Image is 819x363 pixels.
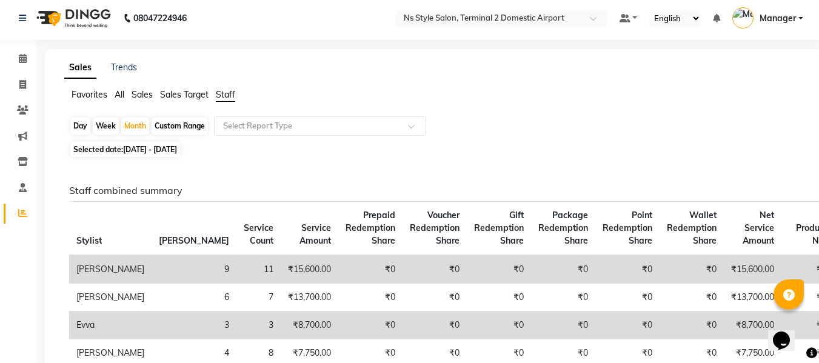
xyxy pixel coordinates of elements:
[660,255,724,284] td: ₹0
[768,315,807,351] iframe: chat widget
[31,1,114,35] img: logo
[595,255,660,284] td: ₹0
[467,255,531,284] td: ₹0
[531,255,595,284] td: ₹0
[152,118,208,135] div: Custom Range
[93,118,119,135] div: Week
[743,210,774,246] span: Net Service Amount
[70,142,180,157] span: Selected date:
[132,89,153,100] span: Sales
[281,255,338,284] td: ₹15,600.00
[69,185,793,196] h6: Staff combined summary
[69,255,152,284] td: [PERSON_NAME]
[152,311,236,339] td: 3
[152,255,236,284] td: 9
[121,118,149,135] div: Month
[338,284,403,311] td: ₹0
[72,89,107,100] span: Favorites
[346,210,395,246] span: Prepaid Redemption Share
[236,311,281,339] td: 3
[69,284,152,311] td: [PERSON_NAME]
[660,284,724,311] td: ₹0
[603,210,652,246] span: Point Redemption Share
[338,255,403,284] td: ₹0
[216,89,235,100] span: Staff
[531,284,595,311] td: ₹0
[115,89,124,100] span: All
[281,284,338,311] td: ₹13,700.00
[660,311,724,339] td: ₹0
[724,255,781,284] td: ₹15,600.00
[160,89,209,100] span: Sales Target
[64,57,96,79] a: Sales
[531,311,595,339] td: ₹0
[724,311,781,339] td: ₹8,700.00
[732,7,754,28] img: Manager
[70,118,90,135] div: Day
[69,311,152,339] td: Evva
[159,235,229,246] span: [PERSON_NAME]
[299,222,331,246] span: Service Amount
[338,311,403,339] td: ₹0
[133,1,187,35] b: 08047224946
[76,235,102,246] span: Stylist
[152,284,236,311] td: 6
[403,284,467,311] td: ₹0
[724,284,781,311] td: ₹13,700.00
[667,210,717,246] span: Wallet Redemption Share
[760,12,796,25] span: Manager
[403,255,467,284] td: ₹0
[281,311,338,339] td: ₹8,700.00
[236,284,281,311] td: 7
[403,311,467,339] td: ₹0
[595,284,660,311] td: ₹0
[236,255,281,284] td: 11
[595,311,660,339] td: ₹0
[467,284,531,311] td: ₹0
[538,210,588,246] span: Package Redemption Share
[410,210,460,246] span: Voucher Redemption Share
[244,222,273,246] span: Service Count
[111,62,137,73] a: Trends
[467,311,531,339] td: ₹0
[474,210,524,246] span: Gift Redemption Share
[123,145,177,154] span: [DATE] - [DATE]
